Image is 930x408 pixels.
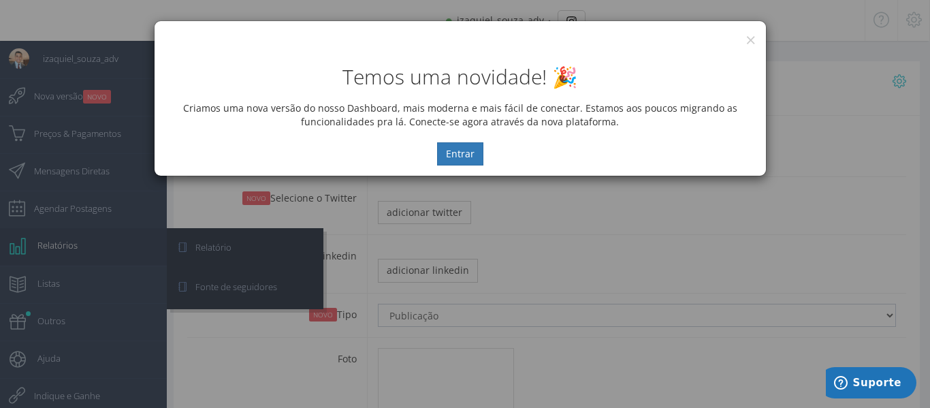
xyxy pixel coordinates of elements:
[437,142,483,166] button: Entrar
[165,65,756,88] h2: Temos uma novidade! 🎉
[826,367,916,401] iframe: Abre um widget para que você possa encontrar mais informações
[165,101,756,129] p: Criamos uma nova versão do nosso Dashboard, mais moderna e mais fácil de conectar. Estamos aos po...
[745,31,756,49] button: ×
